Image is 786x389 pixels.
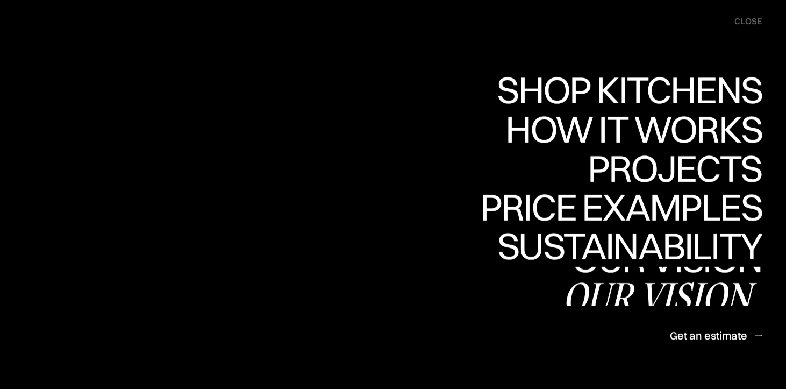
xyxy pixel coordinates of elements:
[562,278,762,315] div: Our vision
[480,188,762,228] a: Price examplesPrice examples
[503,110,762,150] a: How it worksHow it works
[503,110,762,148] div: How it works
[670,328,747,343] div: Get an estimate
[734,16,762,27] div: close
[480,226,762,264] div: Price examples
[488,228,762,267] a: SustainabilitySustainability
[503,148,762,186] div: How it works
[670,322,762,349] a: Get an estimate
[588,187,762,224] div: Projects
[491,109,762,146] div: Shop Kitchens
[488,227,762,265] div: Sustainability
[588,149,762,188] a: ProjectsProjects
[588,149,762,187] div: Projects
[491,71,762,110] a: Shop KitchensShop Kitchens
[724,11,762,32] div: menu
[562,267,762,306] a: Our visionOur vision
[488,265,762,302] div: Sustainability
[491,71,762,109] div: Shop Kitchens
[480,188,762,226] div: Price examples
